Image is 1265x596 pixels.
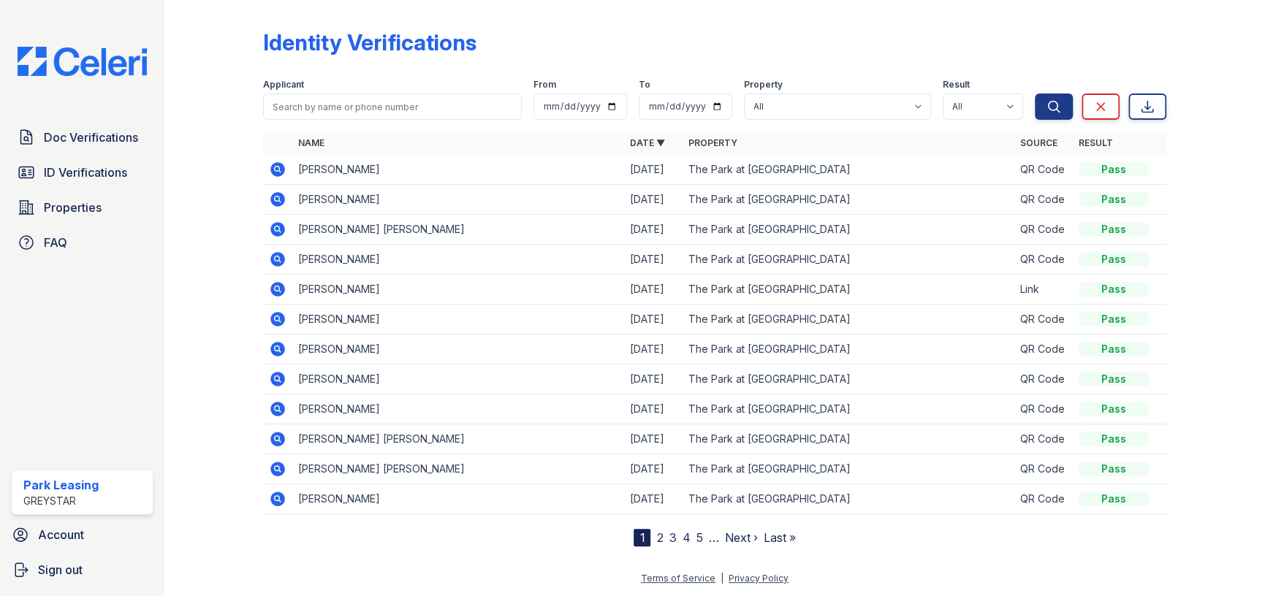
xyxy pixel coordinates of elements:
td: [PERSON_NAME] [292,335,624,364]
a: Sign out [6,555,159,584]
a: FAQ [12,228,153,257]
td: [PERSON_NAME] [292,185,624,215]
a: ID Verifications [12,158,153,187]
div: Pass [1079,342,1149,356]
td: [DATE] [624,215,683,245]
td: QR Code [1014,335,1073,364]
span: ID Verifications [44,164,127,181]
td: [PERSON_NAME] [292,275,624,305]
td: The Park at [GEOGRAPHIC_DATA] [683,394,1014,424]
a: 5 [696,530,702,545]
a: Terms of Service [641,573,715,584]
div: Greystar [23,494,99,508]
td: QR Code [1014,185,1073,215]
input: Search by name or phone number [263,93,522,120]
td: [PERSON_NAME] [292,484,624,514]
td: [PERSON_NAME] [292,155,624,185]
td: [DATE] [624,155,683,185]
div: Pass [1079,282,1149,297]
a: Property [688,137,737,148]
td: [PERSON_NAME] [PERSON_NAME] [292,424,624,454]
label: To [639,79,650,91]
a: 3 [669,530,676,545]
td: QR Code [1014,245,1073,275]
a: Source [1020,137,1057,148]
td: [DATE] [624,335,683,364]
td: The Park at [GEOGRAPHIC_DATA] [683,364,1014,394]
td: The Park at [GEOGRAPHIC_DATA] [683,484,1014,514]
td: [PERSON_NAME] [PERSON_NAME] [292,454,624,484]
a: 4 [682,530,690,545]
div: 1 [634,529,650,546]
td: [DATE] [624,364,683,394]
td: QR Code [1014,394,1073,424]
div: Pass [1079,492,1149,506]
a: Result [1079,137,1113,148]
div: Park Leasing [23,476,99,494]
div: Identity Verifications [263,29,476,56]
a: Date ▼ [630,137,665,148]
td: [PERSON_NAME] [292,364,624,394]
label: Result [943,79,970,91]
div: | [721,573,723,584]
td: The Park at [GEOGRAPHIC_DATA] [683,215,1014,245]
td: QR Code [1014,215,1073,245]
span: … [708,529,718,546]
td: [DATE] [624,185,683,215]
a: Name [298,137,324,148]
td: [DATE] [624,245,683,275]
td: [PERSON_NAME] [292,305,624,335]
a: Account [6,520,159,549]
td: The Park at [GEOGRAPHIC_DATA] [683,424,1014,454]
label: Applicant [263,79,304,91]
label: From [533,79,556,91]
td: QR Code [1014,454,1073,484]
td: The Park at [GEOGRAPHIC_DATA] [683,335,1014,364]
a: Privacy Policy [729,573,789,584]
td: [DATE] [624,424,683,454]
td: QR Code [1014,305,1073,335]
td: [DATE] [624,275,683,305]
td: QR Code [1014,155,1073,185]
div: Pass [1079,192,1149,207]
td: [DATE] [624,305,683,335]
span: Sign out [38,561,83,578]
a: Last » [763,530,795,545]
td: The Park at [GEOGRAPHIC_DATA] [683,245,1014,275]
span: Doc Verifications [44,129,138,146]
div: Pass [1079,252,1149,267]
a: 2 [656,530,663,545]
td: The Park at [GEOGRAPHIC_DATA] [683,305,1014,335]
td: QR Code [1014,364,1073,394]
div: Pass [1079,162,1149,177]
td: [DATE] [624,484,683,514]
td: [PERSON_NAME] [PERSON_NAME] [292,215,624,245]
td: The Park at [GEOGRAPHIC_DATA] [683,155,1014,185]
a: Next › [724,530,757,545]
td: The Park at [GEOGRAPHIC_DATA] [683,275,1014,305]
span: FAQ [44,234,67,251]
span: Account [38,526,84,543]
span: Properties [44,199,102,216]
div: Pass [1079,432,1149,446]
td: [PERSON_NAME] [292,245,624,275]
td: [DATE] [624,454,683,484]
td: [PERSON_NAME] [292,394,624,424]
label: Property [744,79,783,91]
td: Link [1014,275,1073,305]
div: Pass [1079,402,1149,416]
a: Doc Verifications [12,123,153,152]
td: [DATE] [624,394,683,424]
td: The Park at [GEOGRAPHIC_DATA] [683,185,1014,215]
td: QR Code [1014,484,1073,514]
img: CE_Logo_Blue-a8612792a0a2168367f1c8372b55b34899dd931a85d93a1a3d3e32e68fde9ad4.png [6,47,159,76]
div: Pass [1079,462,1149,476]
td: The Park at [GEOGRAPHIC_DATA] [683,454,1014,484]
div: Pass [1079,222,1149,237]
td: QR Code [1014,424,1073,454]
div: Pass [1079,372,1149,386]
div: Pass [1079,312,1149,326]
a: Properties [12,193,153,222]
